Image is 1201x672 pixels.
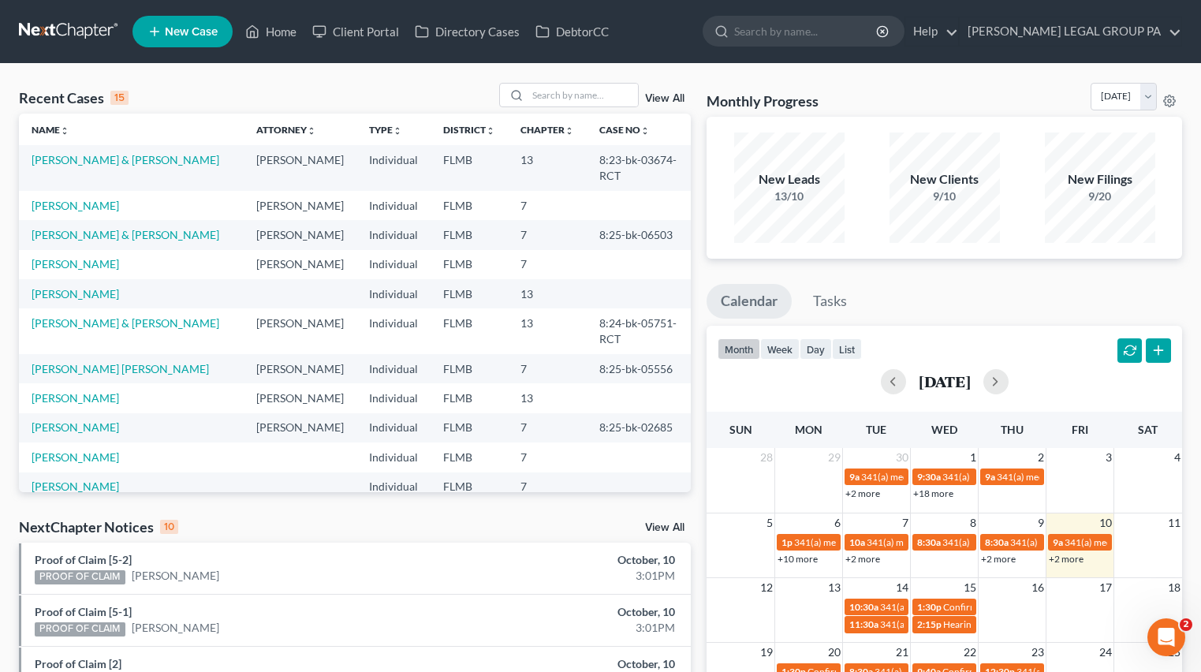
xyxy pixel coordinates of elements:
a: [PERSON_NAME] [PERSON_NAME] [32,362,209,375]
span: 2 [1036,448,1046,467]
td: 7 [508,250,587,279]
i: unfold_more [393,126,402,136]
div: 3:01PM [472,568,675,584]
span: 9:30a [917,471,941,483]
td: [PERSON_NAME] [244,413,356,442]
a: View All [645,522,684,533]
span: 2 [1180,618,1192,631]
iframe: Intercom live chat [1147,618,1185,656]
i: unfold_more [640,126,650,136]
td: FLMB [431,354,508,383]
a: Tasks [799,284,861,319]
span: Sat [1138,423,1158,436]
button: month [718,338,760,360]
td: FLMB [431,472,508,502]
td: [PERSON_NAME] [244,250,356,279]
span: New Case [165,26,218,38]
a: Proof of Claim [2] [35,657,121,670]
td: 8:25-bk-05556 [587,354,691,383]
div: NextChapter Notices [19,517,178,536]
a: Typeunfold_more [369,124,402,136]
td: [PERSON_NAME] [244,383,356,413]
td: FLMB [431,413,508,442]
span: 7 [901,513,910,532]
td: FLMB [431,279,508,308]
a: [PERSON_NAME] [32,287,119,301]
td: FLMB [431,308,508,353]
td: 8:25-bk-02685 [587,413,691,442]
h3: Monthly Progress [707,91,819,110]
div: October, 10 [472,604,675,620]
span: 9a [849,471,860,483]
span: 17 [1098,578,1113,597]
a: [PERSON_NAME] & [PERSON_NAME] [32,316,219,330]
td: FLMB [431,250,508,279]
td: 8:23-bk-03674-RCT [587,145,691,190]
a: [PERSON_NAME] [132,620,219,636]
td: 7 [508,413,587,442]
td: Individual [356,413,431,442]
td: Individual [356,354,431,383]
div: October, 10 [472,656,675,672]
td: 13 [508,145,587,190]
i: unfold_more [565,126,574,136]
div: Recent Cases [19,88,129,107]
a: [PERSON_NAME] & [PERSON_NAME] [32,228,219,241]
span: 8:30a [917,536,941,548]
td: FLMB [431,145,508,190]
div: 3:01PM [472,620,675,636]
span: 14 [894,578,910,597]
a: [PERSON_NAME] LEGAL GROUP PA [960,17,1181,46]
a: +18 more [913,487,953,499]
span: 9 [1036,513,1046,532]
a: Home [237,17,304,46]
span: 20 [826,643,842,662]
i: unfold_more [307,126,316,136]
a: [PERSON_NAME] [32,391,119,405]
span: Wed [931,423,957,436]
span: 341(a) meeting for [PERSON_NAME] [880,601,1032,613]
div: New Leads [734,170,845,189]
a: Client Portal [304,17,407,46]
span: 341(a) meeting for [PERSON_NAME] [942,536,1095,548]
td: Individual [356,308,431,353]
span: Thu [1001,423,1024,436]
td: 8:25-bk-06503 [587,220,691,249]
input: Search by name... [528,84,638,106]
div: 10 [160,520,178,534]
td: FLMB [431,442,508,472]
span: 21 [894,643,910,662]
span: 341(a) meeting for [PERSON_NAME] & [PERSON_NAME] [880,618,1116,630]
span: 18 [1166,578,1182,597]
span: 11:30a [849,618,878,630]
a: [PERSON_NAME] [32,480,119,493]
td: 13 [508,308,587,353]
span: Sun [729,423,752,436]
td: FLMB [431,191,508,220]
td: Individual [356,383,431,413]
span: 341(a) meeting for [PERSON_NAME] [861,471,1013,483]
h2: [DATE] [919,373,971,390]
a: Proof of Claim [5-1] [35,605,132,618]
span: 10a [849,536,865,548]
a: [PERSON_NAME] [32,420,119,434]
a: Directory Cases [407,17,528,46]
span: Hearing for [PERSON_NAME] [943,618,1066,630]
a: Proof of Claim [5-2] [35,553,132,566]
span: 4 [1173,448,1182,467]
a: +2 more [1049,553,1084,565]
span: 9a [985,471,995,483]
span: Mon [795,423,822,436]
td: Individual [356,250,431,279]
div: PROOF OF CLAIM [35,570,125,584]
span: 10:30a [849,601,878,613]
td: Individual [356,442,431,472]
span: 11 [1166,513,1182,532]
div: 9/10 [890,189,1000,204]
span: Tue [866,423,886,436]
span: 8:30a [985,536,1009,548]
button: list [832,338,862,360]
a: Help [905,17,958,46]
div: 9/20 [1045,189,1155,204]
a: [PERSON_NAME] [32,257,119,271]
